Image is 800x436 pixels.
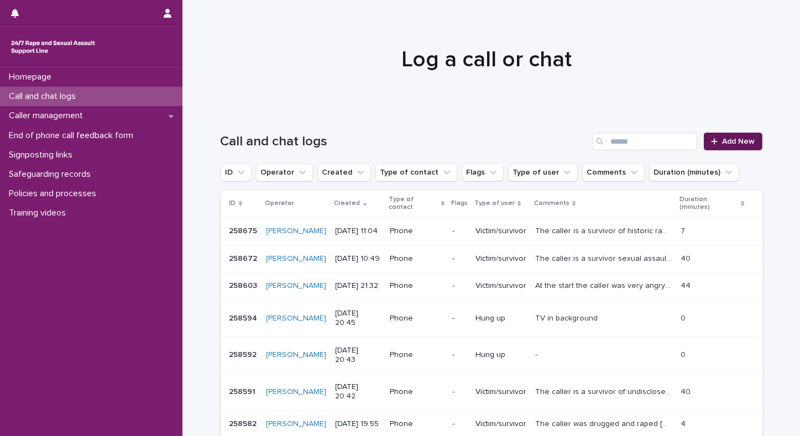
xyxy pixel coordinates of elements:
[336,309,381,328] p: [DATE] 20:45
[266,350,327,360] a: [PERSON_NAME]
[216,46,757,73] h1: Log a call or chat
[704,133,762,150] a: Add New
[389,193,439,214] p: Type of contact
[336,227,381,236] p: [DATE] 11:04
[681,224,687,236] p: 7
[681,252,693,264] p: 40
[4,111,92,121] p: Caller management
[4,188,105,199] p: Policies and processes
[221,300,762,337] tr: 258594258594 [PERSON_NAME] [DATE] 20:45Phone-Hung upTV in backgroundTV in background 00
[336,419,381,429] p: [DATE] 19:55
[221,374,762,411] tr: 258591258591 [PERSON_NAME] [DATE] 20:42Phone-Victim/survivorThe caller is a survivor of undisclos...
[452,314,467,323] p: -
[475,227,526,236] p: Victim/survivor
[390,350,444,360] p: Phone
[229,224,260,236] p: 258675
[723,138,755,145] span: Add New
[535,312,600,323] p: TV in background
[452,350,467,360] p: -
[534,197,569,209] p: Comments
[4,72,60,82] p: Homepage
[535,279,674,291] p: At the start the caller was very angry and sounded like they had been drinking heavily. She talke...
[4,169,100,180] p: Safeguarding records
[265,197,295,209] p: Operator
[508,164,578,181] button: Type of user
[582,164,645,181] button: Comments
[451,197,468,209] p: Flags
[229,252,260,264] p: 258672
[535,224,674,236] p: The caller is a survivor of historic rape and was looking for counselling in her area. Signposted...
[229,279,260,291] p: 258603
[390,387,444,397] p: Phone
[452,227,467,236] p: -
[4,91,85,102] p: Call and chat logs
[229,385,258,397] p: 258591
[475,419,526,429] p: Victim/survivor
[266,227,327,236] a: [PERSON_NAME]
[336,382,381,401] p: [DATE] 20:42
[229,348,259,360] p: 258592
[390,314,444,323] p: Phone
[475,314,526,323] p: Hung up
[256,164,313,181] button: Operator
[221,164,252,181] button: ID
[221,217,762,245] tr: 258675258675 [PERSON_NAME] [DATE] 11:04Phone-Victim/survivorThe caller is a survivor of historic ...
[266,419,327,429] a: [PERSON_NAME]
[475,350,526,360] p: Hung up
[229,197,236,209] p: ID
[221,245,762,272] tr: 258672258672 [PERSON_NAME] [DATE] 10:49Phone-Victim/survivorThe caller is a survivor sexual assau...
[317,164,371,181] button: Created
[390,227,444,236] p: Phone
[266,254,327,264] a: [PERSON_NAME]
[390,419,444,429] p: Phone
[592,133,697,150] input: Search
[4,130,142,141] p: End of phone call feedback form
[679,193,738,214] p: Duration (minutes)
[375,164,457,181] button: Type of contact
[221,272,762,300] tr: 258603258603 [PERSON_NAME] [DATE] 21:32Phone-Victim/survivorAt the start the caller was very angr...
[475,254,526,264] p: Victim/survivor
[649,164,739,181] button: Duration (minutes)
[336,346,381,365] p: [DATE] 20:43
[266,281,327,291] a: [PERSON_NAME]
[681,385,693,397] p: 40
[535,252,674,264] p: The caller is a survivor sexual assault and possible rape when he was seventeen by his boss who w...
[475,281,526,291] p: Victim/survivor
[462,164,504,181] button: Flags
[452,254,467,264] p: -
[535,385,674,397] p: The caller is a survivor of undisclosed historic sexual violence. She is currently experiencing s...
[474,197,515,209] p: Type of user
[535,348,540,360] p: -
[535,417,674,429] p: The caller was drugged and raped on Saturday night whilst she was out clubbing. She woke up in a ...
[475,387,526,397] p: Victim/survivor
[4,208,75,218] p: Training videos
[681,417,688,429] p: 4
[681,312,688,323] p: 0
[229,312,260,323] p: 258594
[221,134,588,150] h1: Call and chat logs
[452,281,467,291] p: -
[266,314,327,323] a: [PERSON_NAME]
[266,387,327,397] a: [PERSON_NAME]
[221,337,762,374] tr: 258592258592 [PERSON_NAME] [DATE] 20:43Phone-Hung up-- 00
[4,150,81,160] p: Signposting links
[334,197,360,209] p: Created
[681,279,693,291] p: 44
[681,348,688,360] p: 0
[336,254,381,264] p: [DATE] 10:49
[9,36,97,58] img: rhQMoQhaT3yELyF149Cw
[390,281,444,291] p: Phone
[390,254,444,264] p: Phone
[336,281,381,291] p: [DATE] 21:32
[229,417,259,429] p: 258582
[452,387,467,397] p: -
[452,419,467,429] p: -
